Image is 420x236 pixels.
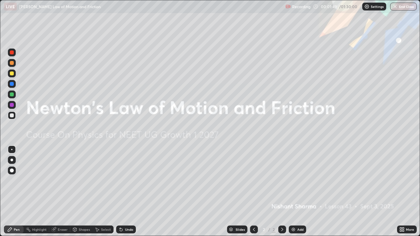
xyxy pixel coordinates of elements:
div: Slides [236,228,245,231]
p: LIVE [6,4,15,9]
div: Eraser [58,228,68,231]
div: More [406,228,414,231]
p: Recording [292,4,310,9]
img: recording.375f2c34.svg [285,4,291,9]
div: Add [297,228,304,231]
img: end-class-cross [392,4,398,9]
button: End Class [390,3,417,10]
div: Shapes [79,228,90,231]
div: Select [101,228,111,231]
div: / [268,227,270,231]
div: Pen [14,228,20,231]
img: add-slide-button [291,227,296,232]
div: Undo [125,228,133,231]
p: [PERSON_NAME] Law of Motion and Friction [19,4,101,9]
p: Settings [371,5,384,8]
div: 2 [261,227,267,231]
img: class-settings-icons [364,4,369,9]
div: 2 [272,226,276,232]
div: Highlight [32,228,47,231]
